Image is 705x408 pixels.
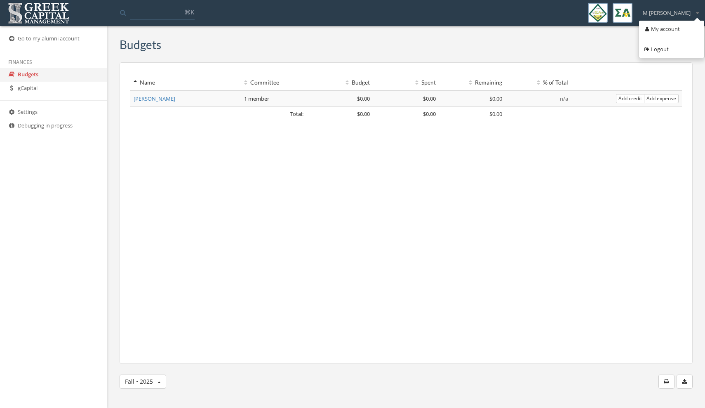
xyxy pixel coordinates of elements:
[120,38,161,51] h3: Budgets
[244,95,269,102] span: 1 member
[357,95,370,102] span: $0.00
[642,43,701,56] a: Logout
[489,110,502,118] span: $0.00
[509,78,569,87] div: % of Total
[489,95,502,102] span: $0.00
[376,78,436,87] div: Spent
[643,9,691,17] span: M [PERSON_NAME]
[637,3,699,17] div: M [PERSON_NAME]
[310,78,370,87] div: Budget
[357,110,370,118] span: $0.00
[184,8,194,16] span: ⌘K
[134,78,237,87] div: Name
[423,110,436,118] span: $0.00
[134,95,175,102] a: [PERSON_NAME]
[244,78,304,87] div: Committee
[130,107,307,121] td: Total:
[560,95,568,102] span: n/a
[423,95,436,102] span: $0.00
[616,94,644,103] button: Add credit
[644,94,679,103] button: Add expense
[120,375,166,389] button: Fall • 2025
[125,377,153,385] span: Fall • 2025
[642,23,701,35] a: My account
[442,78,502,87] div: Remaining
